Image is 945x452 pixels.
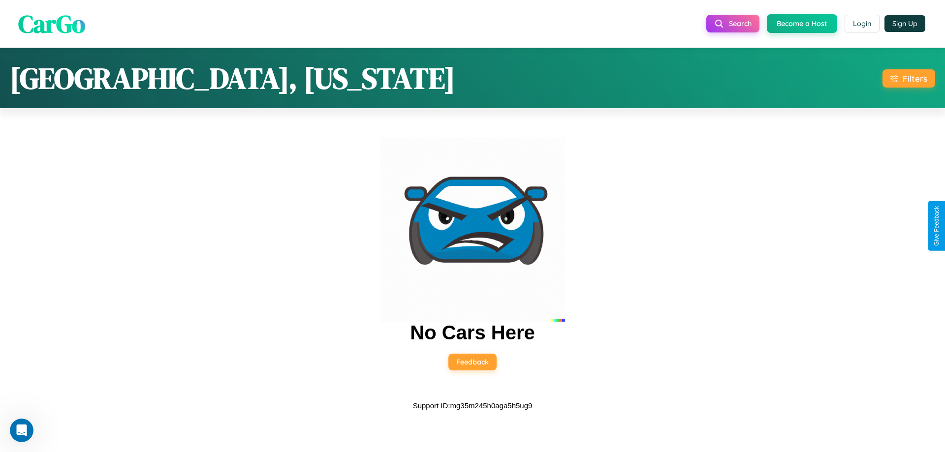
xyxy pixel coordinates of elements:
button: Search [706,15,759,32]
button: Feedback [448,354,497,370]
h2: No Cars Here [410,322,535,344]
div: Give Feedback [933,206,940,246]
div: Filters [903,73,927,84]
span: CarGo [18,6,85,40]
h1: [GEOGRAPHIC_DATA], [US_STATE] [10,58,455,98]
p: Support ID: mg35m245h0aga5h5ug9 [413,399,533,412]
button: Become a Host [767,14,837,33]
iframe: Intercom live chat [10,419,33,442]
button: Sign Up [884,15,925,32]
img: car [380,137,565,322]
span: Search [729,19,752,28]
button: Filters [882,69,935,88]
button: Login [845,15,880,32]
